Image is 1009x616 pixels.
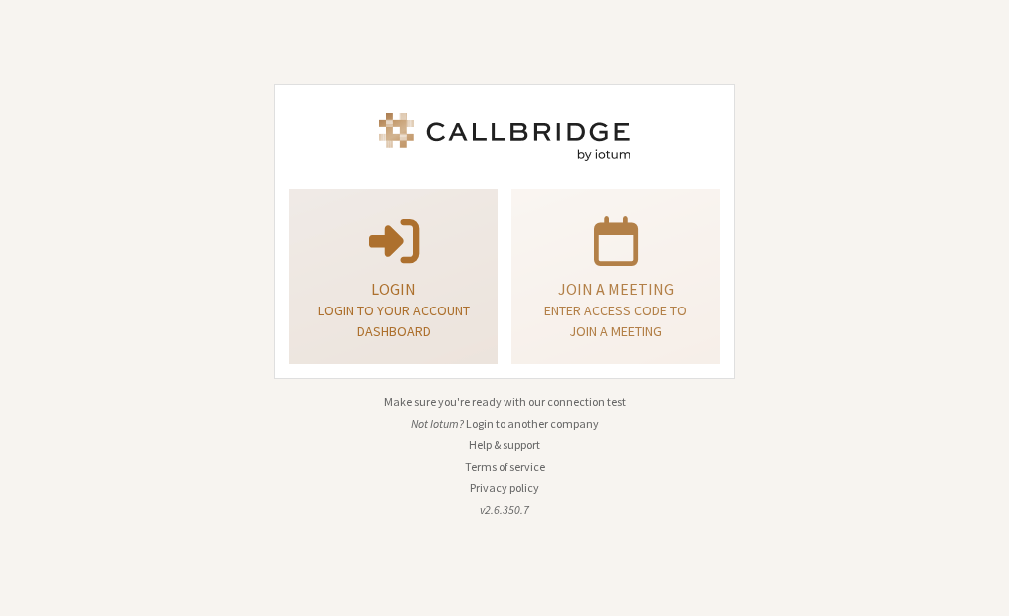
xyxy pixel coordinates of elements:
[314,301,473,342] p: Login to your account dashboard
[274,501,735,519] li: v2.6.350.7
[274,415,735,433] li: Not Iotum?
[466,415,599,433] button: Login to another company
[470,480,539,495] a: Privacy policy
[375,113,634,161] img: Iotum
[465,459,545,474] a: Terms of service
[536,301,695,342] p: Enter access code to join a meeting
[536,277,695,301] p: Join a meeting
[289,189,498,365] button: LoginLogin to your account dashboard
[314,277,473,301] p: Login
[384,394,626,409] a: Make sure you're ready with our connection test
[469,437,540,452] a: Help & support
[511,189,720,365] a: Join a meetingEnter access code to join a meeting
